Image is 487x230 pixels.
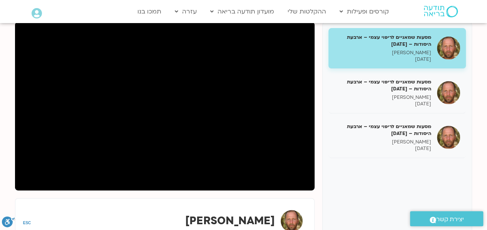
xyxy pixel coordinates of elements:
[436,214,464,225] span: יצירת קשר
[410,211,483,226] a: יצירת קשר
[134,4,165,19] a: תמכו בנו
[437,126,460,149] img: מסעות שמאניים לריפוי עצמי – ארבעת היסודות – 15.9.25
[206,4,278,19] a: מועדון תודעה בריאה
[334,145,431,152] p: [DATE]
[437,81,460,104] img: מסעות שמאניים לריפוי עצמי – ארבעת היסודות – 8.9.25
[171,4,201,19] a: עזרה
[334,139,431,145] p: [PERSON_NAME]
[437,37,460,60] img: מסעות שמאניים לריפוי עצמי – ארבעת היסודות – 1.9.25
[185,213,275,228] strong: [PERSON_NAME]
[334,123,431,137] h5: מסעות שמאניים לריפוי עצמי – ארבעת היסודות – [DATE]
[334,94,431,101] p: [PERSON_NAME]
[334,50,431,56] p: [PERSON_NAME]
[336,4,393,19] a: קורסים ופעילות
[334,101,431,107] p: [DATE]
[334,78,431,92] h5: מסעות שמאניים לריפוי עצמי – ארבעת היסודות – [DATE]
[284,4,330,19] a: ההקלטות שלי
[334,34,431,48] h5: מסעות שמאניים לריפוי עצמי – ארבעת היסודות – [DATE]
[334,56,431,63] p: [DATE]
[424,6,458,17] img: תודעה בריאה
